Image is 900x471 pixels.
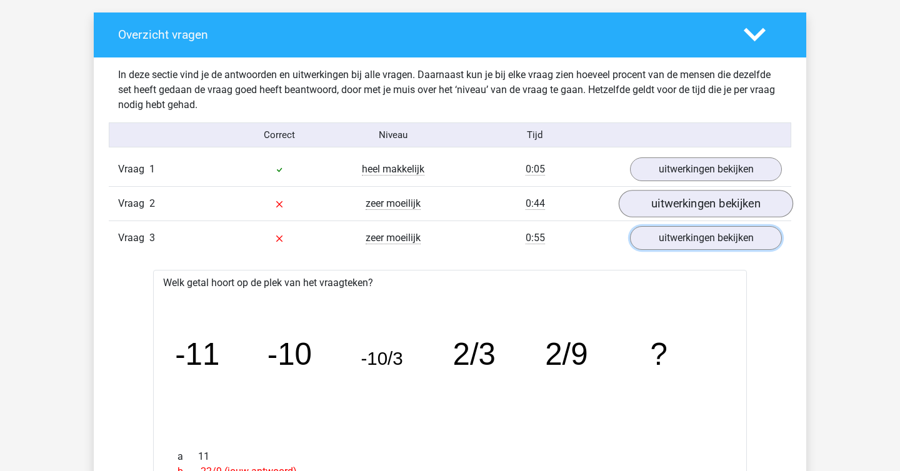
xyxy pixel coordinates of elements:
div: Correct [223,128,337,142]
span: zeer moeilijk [366,232,421,244]
span: Vraag [118,196,149,211]
a: uitwerkingen bekijken [619,190,793,217]
div: Tijd [450,128,621,142]
span: 0:05 [526,163,545,176]
tspan: -10 [267,337,312,371]
span: 0:44 [526,197,545,210]
tspan: -11 [175,337,219,371]
span: a [177,449,198,464]
div: 11 [168,449,732,464]
span: 3 [149,232,155,244]
span: Vraag [118,162,149,177]
h4: Overzicht vragen [118,27,725,42]
div: Niveau [336,128,450,142]
tspan: 2/9 [545,337,587,371]
tspan: -10/3 [361,348,402,369]
a: uitwerkingen bekijken [630,226,782,250]
span: 0:55 [526,232,545,244]
div: In deze sectie vind je de antwoorden en uitwerkingen bij alle vragen. Daarnaast kun je bij elke v... [109,67,791,112]
span: 1 [149,163,155,175]
tspan: ? [650,337,667,371]
tspan: 2/3 [453,337,496,371]
span: 2 [149,197,155,209]
span: Vraag [118,231,149,245]
span: heel makkelijk [362,163,424,176]
span: zeer moeilijk [366,197,421,210]
a: uitwerkingen bekijken [630,157,782,181]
